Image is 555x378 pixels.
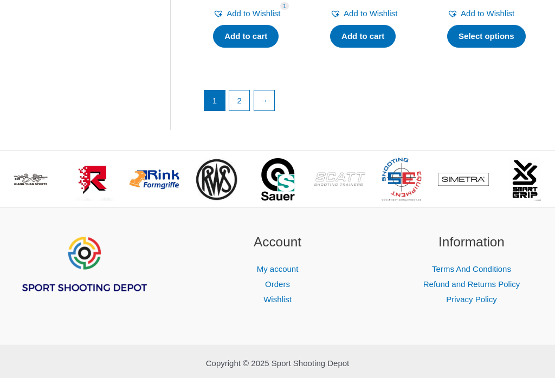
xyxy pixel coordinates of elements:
[213,6,280,21] a: Add to Wishlist
[194,232,361,252] h2: Account
[446,295,496,304] a: Privacy Policy
[194,262,361,307] nav: Account
[203,90,544,117] nav: Product Pagination
[388,232,555,307] aside: Footer Widget 3
[461,9,514,18] span: Add to Wishlist
[265,279,290,289] a: Orders
[227,9,280,18] span: Add to Wishlist
[213,25,279,48] a: Add to cart: “Walther Butt plate rod”
[432,264,511,273] a: Terms And Conditions
[447,25,526,48] a: Select options for “G+E F-Set SuperGrip”
[194,232,361,307] aside: Footer Widget 2
[423,279,520,289] a: Refund and Returns Policy
[263,295,292,304] a: Wishlist
[204,90,225,111] span: Page 1
[280,2,289,10] span: 1
[344,9,397,18] span: Add to Wishlist
[330,25,396,48] a: Add to cart: “Hook Butt Plate Master”
[447,6,514,21] a: Add to Wishlist
[330,6,397,21] a: Add to Wishlist
[229,90,250,111] a: Page 2
[388,262,555,307] nav: Information
[254,90,275,111] a: →
[388,232,555,252] h2: Information
[257,264,299,273] a: My account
